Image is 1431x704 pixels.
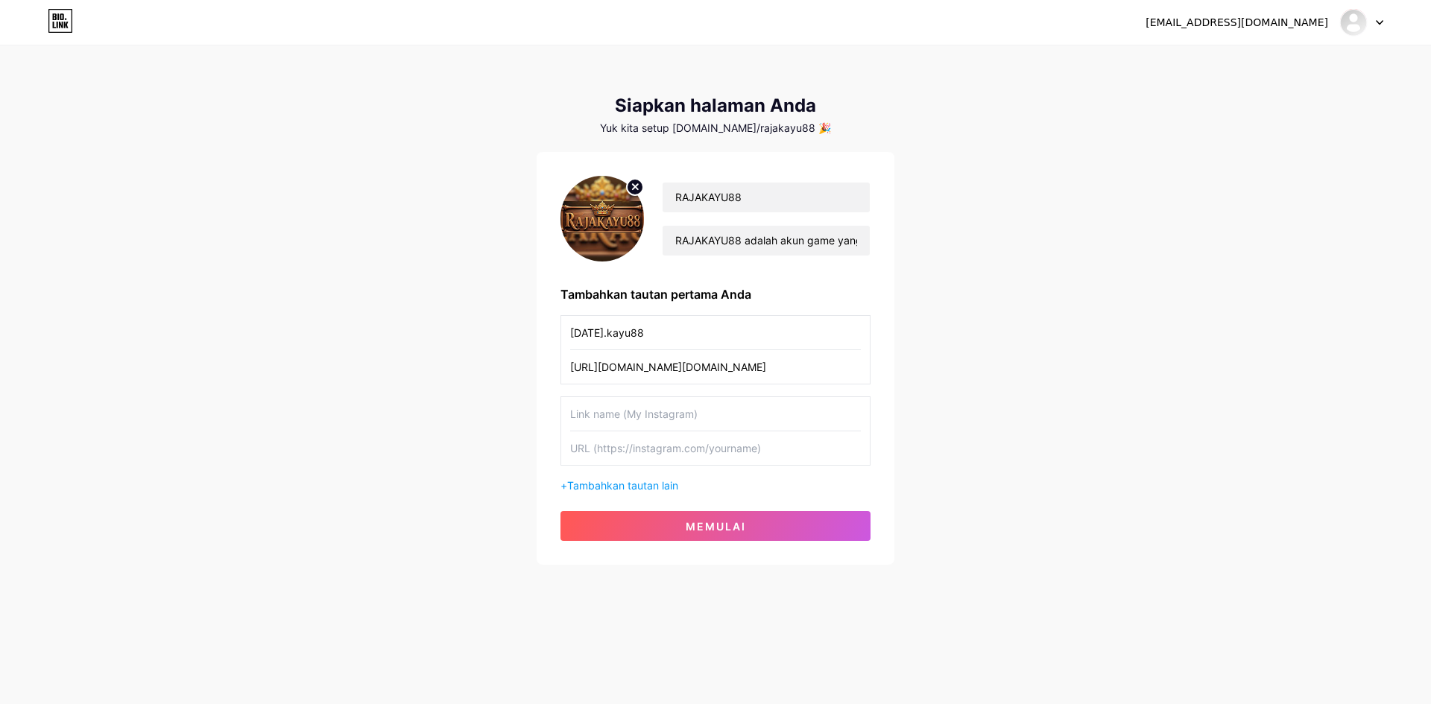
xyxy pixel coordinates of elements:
[663,183,870,212] input: Nama kamu
[686,520,746,533] font: memulai
[1146,16,1328,28] font: [EMAIL_ADDRESS][DOMAIN_NAME]
[663,226,870,256] input: biografi
[560,176,644,261] img: profile pic
[567,479,678,492] font: Tambahkan tautan lain
[560,511,871,541] button: memulai
[615,95,816,116] font: Siapkan halaman Anda
[570,431,861,465] input: URL (https://instagram.com/yourname)
[600,121,831,134] font: Yuk kita setup [DOMAIN_NAME]/rajakayu88 🎉
[560,287,751,302] font: Tambahkan tautan pertama Anda
[570,350,861,384] input: URL (https://instagram.com/namaAnda)
[570,316,861,349] input: Nama tautan (Instagram saya)
[1339,8,1368,37] img: rajakayu88
[570,397,861,431] input: Link name (My Instagram)
[560,479,567,492] font: +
